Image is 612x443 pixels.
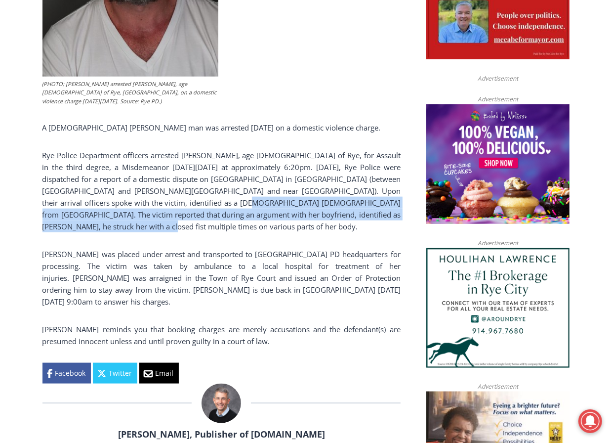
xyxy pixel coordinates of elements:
p: Rye Police Department officers arrested [PERSON_NAME], age [DEMOGRAPHIC_DATA] of Rye, for Assault... [42,149,401,232]
a: Twitter [93,363,137,384]
p: [PERSON_NAME] reminds you that booking charges are merely accusations and the defendant(s) are pr... [42,323,401,347]
span: Advertisement [468,94,528,104]
img: Houlihan Lawrence The #1 Brokerage in Rye City [426,248,570,368]
a: Intern @ [DOMAIN_NAME] [238,96,479,123]
a: [PERSON_NAME], Publisher of [DOMAIN_NAME] [118,428,325,440]
a: Email [139,363,179,384]
p: [PERSON_NAME] was placed under arrest and transported to [GEOGRAPHIC_DATA] PD headquarters for pr... [42,248,401,308]
img: Baked by Melissa [426,104,570,224]
span: Intern @ [DOMAIN_NAME] [258,98,458,121]
figcaption: (PHOTO: [PERSON_NAME] arrested [PERSON_NAME], age [DEMOGRAPHIC_DATA] of Rye, [GEOGRAPHIC_DATA], o... [42,80,218,106]
p: A [DEMOGRAPHIC_DATA] [PERSON_NAME] man was arrested [DATE] on a domestic violence charge. [42,122,401,133]
div: "I learned about the history of a place I’d honestly never considered even as a resident of [GEOG... [249,0,467,96]
a: Facebook [42,363,91,384]
span: Advertisement [468,74,528,83]
span: Advertisement [468,382,528,391]
span: Advertisement [468,238,528,248]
